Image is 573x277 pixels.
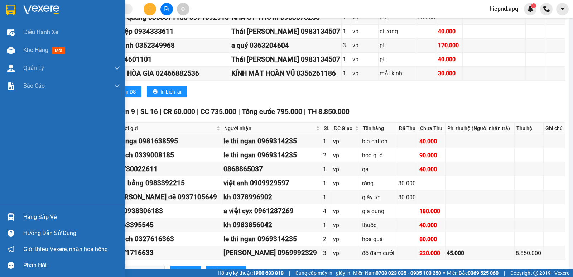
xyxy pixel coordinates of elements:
[544,123,565,134] th: Ghi chú
[443,272,445,274] span: ⚪️
[21,6,72,29] strong: CHUYỂN PHÁT NHANH AN PHÚ QUÝ
[114,83,120,89] span: down
[323,207,331,216] div: 4
[253,270,284,276] strong: 1900 633 818
[295,269,351,277] span: Cung cấp máy in - giấy in:
[170,266,201,277] button: printerIn DS
[504,269,505,277] span: |
[304,108,306,116] span: |
[206,266,246,277] button: printerIn biên lai
[212,269,217,274] span: printer
[531,3,536,8] sup: 5
[23,28,58,37] span: Điều hành xe
[380,41,415,50] div: pt
[197,108,199,116] span: |
[323,193,331,202] div: 1
[231,54,340,65] div: Thái [PERSON_NAME] 0983134507
[8,230,14,237] span: question-circle
[352,41,377,50] div: vp
[231,68,340,79] div: KÍNH MĂT HOÀN VŨ 0356261186
[352,55,377,64] div: vp
[23,260,120,271] div: Phản hồi
[52,47,65,54] span: mới
[23,228,120,239] div: Hướng dẫn sử dụng
[180,6,186,11] span: aim
[223,192,321,202] div: kh 0378996902
[438,41,461,50] div: 170.000
[23,63,44,72] span: Quản Lý
[4,36,17,71] img: logo
[323,151,331,160] div: 2
[220,267,241,275] span: In biên lai
[333,249,360,258] div: vp
[447,269,499,277] span: Miền Bắc
[380,69,415,78] div: mắt kinh
[114,178,221,188] div: anh bằng 0983392215
[124,88,136,96] span: In DS
[223,178,321,188] div: việt anh 0909929597
[7,29,15,36] img: warehouse-icon
[7,213,15,221] img: warehouse-icon
[7,47,15,54] img: warehouse-icon
[8,246,14,253] span: notification
[231,26,340,37] div: Thái [PERSON_NAME] 0983134507
[352,27,377,36] div: vp
[224,124,314,132] span: Người nhận
[323,221,331,230] div: 1
[353,269,441,277] span: Miền Nam
[419,165,444,174] div: 40.000
[515,123,544,134] th: Thu hộ
[160,108,162,116] span: |
[438,27,461,36] div: 40.000
[333,137,360,146] div: vp
[184,267,195,275] span: In DS
[7,65,15,72] img: warehouse-icon
[397,123,418,134] th: Đã Thu
[114,248,221,258] div: 0971716633
[223,150,321,161] div: le thi ngan 0969314235
[447,249,513,258] div: 45.000
[343,41,350,50] div: 3
[114,234,221,244] div: khách 0327616363
[23,245,108,254] span: Giới thiệu Vexere, nhận hoa hồng
[323,165,331,174] div: 1
[419,207,444,216] div: 180.000
[398,179,417,188] div: 30.000
[362,207,395,216] div: gia dụng
[114,65,120,71] span: down
[23,212,120,223] div: Hàng sắp về
[418,123,446,134] th: Chưa Thu
[333,151,360,160] div: vp
[419,137,444,146] div: 40.000
[380,55,415,64] div: pt
[559,6,566,12] span: caret-down
[223,164,321,175] div: 0868865037
[362,235,395,244] div: hoa quả
[223,234,321,244] div: le thi ngan 0969314235
[333,179,360,188] div: vp
[223,206,321,216] div: a việt cyx 0961287269
[6,5,15,15] img: logo-vxr
[115,124,215,132] span: Người gửi
[333,221,360,230] div: vp
[114,206,221,216] div: kh 0938306183
[114,220,221,230] div: 0963395545
[23,47,48,53] span: Kho hàng
[7,82,15,90] img: solution-icon
[323,249,331,258] div: 3
[144,3,156,15] button: plus
[438,69,461,78] div: 30.000
[112,40,229,51] div: a thịnh 0352349968
[223,248,321,258] div: [PERSON_NAME] 0969992329
[362,221,395,230] div: thuốc
[223,220,321,230] div: kh 0983856042
[343,69,350,78] div: 1
[218,269,284,277] span: Hỗ trợ kỹ thuật:
[238,108,240,116] span: |
[468,270,499,276] strong: 0369 525 060
[419,221,444,230] div: 40.000
[112,54,229,65] div: 0914601101
[484,4,524,13] span: hiepnd.apq
[153,89,158,95] span: printer
[8,262,14,269] span: message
